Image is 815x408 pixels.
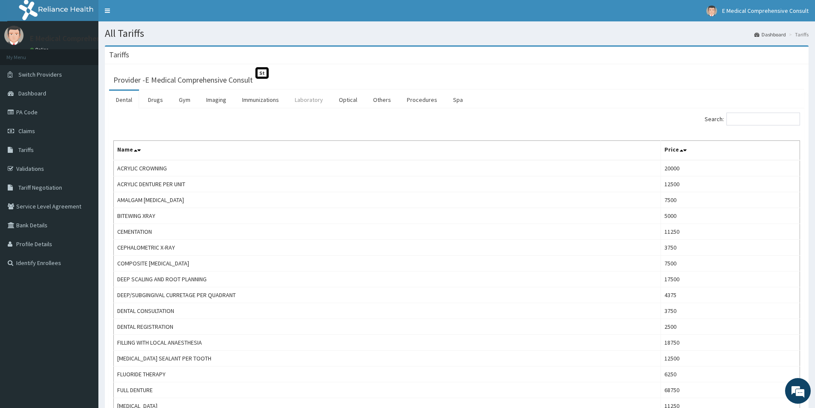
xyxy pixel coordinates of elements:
th: Price [661,141,800,161]
a: Dental [109,91,139,109]
a: Imaging [199,91,233,109]
a: Others [366,91,398,109]
span: St [255,67,269,79]
td: 3750 [661,240,800,256]
span: E Medical Comprehensive Consult [722,7,809,15]
h1: All Tariffs [105,28,809,39]
img: User Image [706,6,717,16]
td: 11250 [661,224,800,240]
td: 6250 [661,366,800,382]
td: 4375 [661,287,800,303]
h3: Provider - E Medical Comprehensive Consult [113,76,253,84]
td: FILLING WITH LOCAL ANAESTHESIA [114,335,661,351]
td: 2500 [661,319,800,335]
a: Procedures [400,91,444,109]
td: BITEWING XRAY [114,208,661,224]
td: DEEP SCALING AND ROOT PLANNING [114,271,661,287]
a: Drugs [141,91,170,109]
a: Immunizations [235,91,286,109]
td: COMPOSITE [MEDICAL_DATA] [114,256,661,271]
td: 68750 [661,382,800,398]
td: FLUORIDE THERAPY [114,366,661,382]
span: Switch Providers [18,71,62,78]
td: 7500 [661,192,800,208]
label: Search: [705,113,800,125]
td: CEPHALOMETRIC X-RAY [114,240,661,256]
td: DENTAL CONSULTATION [114,303,661,319]
td: 18750 [661,335,800,351]
td: 3750 [661,303,800,319]
li: Tariffs [787,31,809,38]
a: Gym [172,91,197,109]
td: 7500 [661,256,800,271]
span: Tariffs [18,146,34,154]
td: 20000 [661,160,800,176]
a: Spa [446,91,470,109]
th: Name [114,141,661,161]
a: Dashboard [754,31,786,38]
td: 12500 [661,176,800,192]
input: Search: [726,113,800,125]
a: Online [30,47,50,53]
td: 5000 [661,208,800,224]
td: DEEP/SUBGINGIVAL CURRETAGE PER QUADRANT [114,287,661,303]
a: Optical [332,91,364,109]
td: AMALGAM [MEDICAL_DATA] [114,192,661,208]
td: CEMENTATION [114,224,661,240]
td: [MEDICAL_DATA] SEALANT PER TOOTH [114,351,661,366]
td: 17500 [661,271,800,287]
img: User Image [4,26,24,45]
td: DENTAL REGISTRATION [114,319,661,335]
span: Claims [18,127,35,135]
a: Laboratory [288,91,330,109]
td: FULL DENTURE [114,382,661,398]
span: Tariff Negotiation [18,184,62,191]
td: ACRYLIC DENTURE PER UNIT [114,176,661,192]
p: E Medical Comprehensive Consult [30,35,142,42]
span: Dashboard [18,89,46,97]
td: 12500 [661,351,800,366]
h3: Tariffs [109,51,129,59]
td: ACRYLIC CROWNING [114,160,661,176]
